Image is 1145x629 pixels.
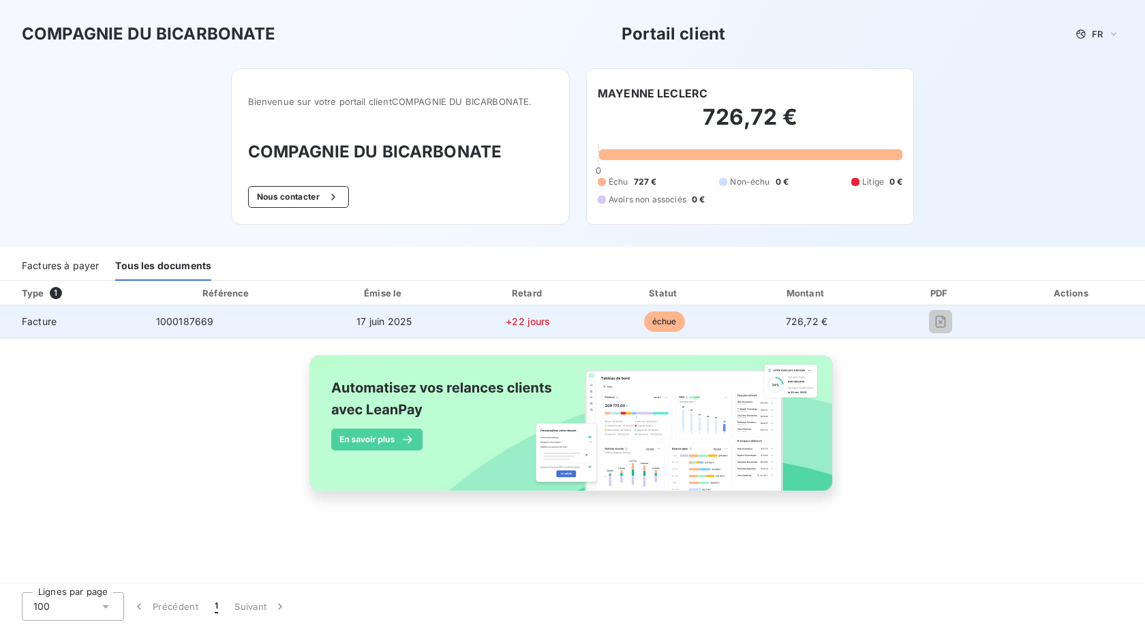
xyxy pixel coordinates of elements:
h3: COMPAGNIE DU BICARBONATE [22,22,276,46]
button: Suivant [226,592,295,621]
span: échue [644,311,685,332]
button: Nous contacter [248,186,349,208]
h3: COMPAGNIE DU BICARBONATE [248,140,553,164]
span: Litige [862,176,884,188]
span: Échu [609,176,628,188]
span: 1 [215,600,218,613]
span: Facture [11,315,134,328]
button: 1 [207,592,226,621]
div: Retard [462,286,594,300]
span: 726,72 € [786,316,827,327]
img: banner [297,347,848,515]
span: 1000187669 [156,316,214,327]
div: Montant [735,286,879,300]
span: +22 jours [506,316,550,327]
div: Émise le [312,286,457,300]
span: Avoirs non associés [609,194,686,206]
span: Non-échu [730,176,769,188]
span: 0 € [889,176,902,188]
div: Référence [202,288,249,298]
span: 0 [596,165,601,176]
span: 727 € [634,176,657,188]
h3: Portail client [622,22,725,46]
span: Bienvenue sur votre portail client COMPAGNIE DU BICARBONATE . [248,96,553,107]
h2: 726,72 € [598,104,902,144]
h6: MAYENNE LECLERC [598,85,707,102]
div: PDF [884,286,996,300]
div: Type [14,286,142,300]
span: FR [1092,29,1103,40]
span: 17 juin 2025 [356,316,412,327]
span: 0 € [692,194,705,206]
div: Factures à payer [22,252,99,281]
span: 100 [33,600,50,613]
div: Statut [600,286,729,300]
span: 1 [50,287,62,299]
button: Précédent [124,592,207,621]
div: Tous les documents [115,252,211,281]
div: Actions [1002,286,1142,300]
span: 0 € [776,176,789,188]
